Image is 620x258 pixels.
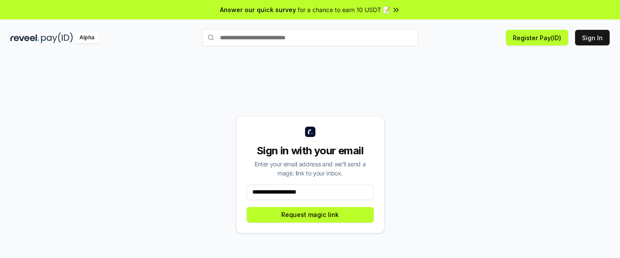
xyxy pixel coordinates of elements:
img: pay_id [41,32,73,43]
button: Request magic link [247,207,374,223]
button: Sign In [575,30,610,45]
img: logo_small [305,127,315,137]
button: Register Pay(ID) [506,30,568,45]
div: Sign in with your email [247,144,374,158]
span: Answer our quick survey [220,5,296,14]
img: reveel_dark [10,32,39,43]
div: Enter your email address and we’ll send a magic link to your inbox. [247,159,374,178]
div: Alpha [75,32,99,43]
span: for a chance to earn 10 USDT 📝 [298,5,390,14]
